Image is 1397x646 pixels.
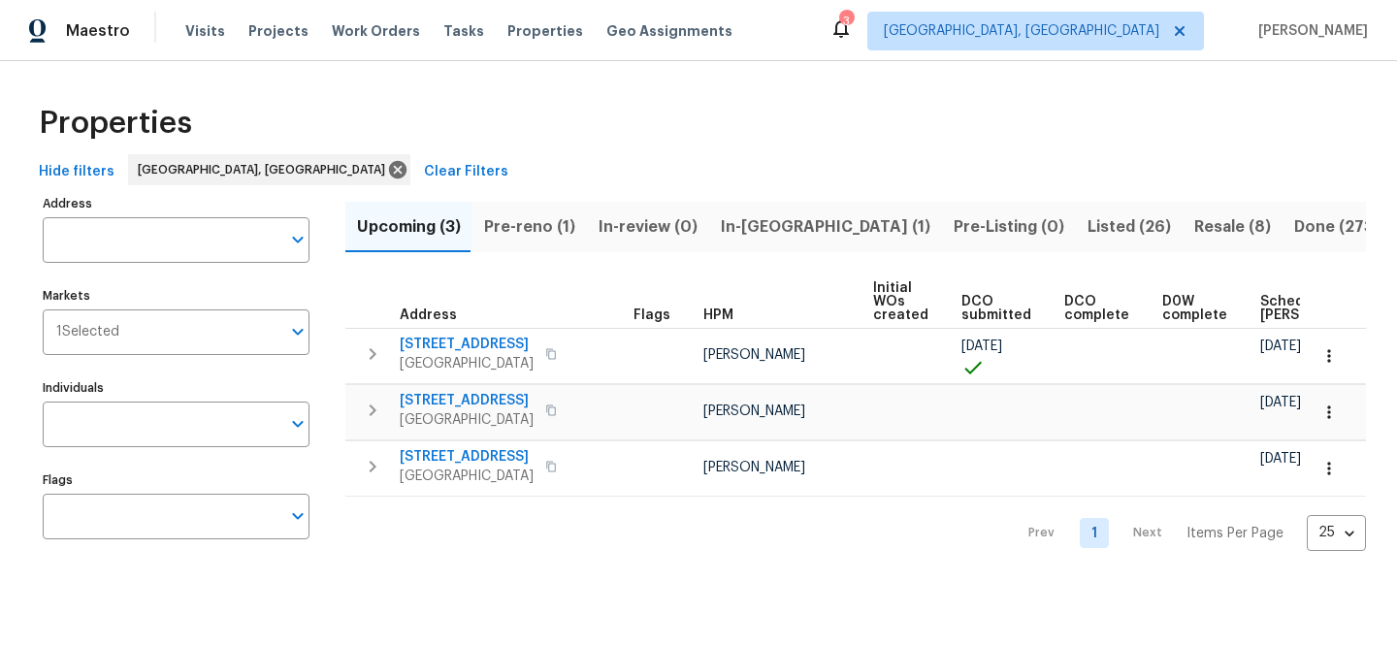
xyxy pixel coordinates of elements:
[1186,524,1283,543] p: Items Per Page
[961,339,1002,353] span: [DATE]
[443,24,484,38] span: Tasks
[185,21,225,41] span: Visits
[400,447,534,467] span: [STREET_ADDRESS]
[1080,518,1109,548] a: Goto page 1
[1260,339,1301,353] span: [DATE]
[43,290,309,302] label: Markets
[400,335,534,354] span: [STREET_ADDRESS]
[634,308,670,322] span: Flags
[1088,213,1171,241] span: Listed (26)
[416,154,516,190] button: Clear Filters
[400,308,457,322] span: Address
[138,160,393,179] span: [GEOGRAPHIC_DATA], [GEOGRAPHIC_DATA]
[400,354,534,373] span: [GEOGRAPHIC_DATA]
[507,21,583,41] span: Properties
[400,410,534,430] span: [GEOGRAPHIC_DATA]
[703,348,805,362] span: [PERSON_NAME]
[484,213,575,241] span: Pre-reno (1)
[703,461,805,474] span: [PERSON_NAME]
[400,467,534,486] span: [GEOGRAPHIC_DATA]
[703,308,733,322] span: HPM
[66,21,130,41] span: Maestro
[284,502,311,530] button: Open
[39,160,114,184] span: Hide filters
[1251,21,1368,41] span: [PERSON_NAME]
[1294,213,1380,241] span: Done (273)
[839,12,853,31] div: 3
[1307,507,1366,558] div: 25
[1162,295,1227,322] span: D0W complete
[357,213,461,241] span: Upcoming (3)
[703,404,805,418] span: [PERSON_NAME]
[954,213,1064,241] span: Pre-Listing (0)
[43,198,309,210] label: Address
[1260,452,1301,466] span: [DATE]
[1260,295,1370,322] span: Scheduled [PERSON_NAME]
[1194,213,1271,241] span: Resale (8)
[284,410,311,437] button: Open
[873,281,928,322] span: Initial WOs created
[43,382,309,394] label: Individuals
[884,21,1159,41] span: [GEOGRAPHIC_DATA], [GEOGRAPHIC_DATA]
[332,21,420,41] span: Work Orders
[56,324,119,340] span: 1 Selected
[1260,396,1301,409] span: [DATE]
[248,21,309,41] span: Projects
[1010,508,1366,559] nav: Pagination Navigation
[39,113,192,133] span: Properties
[961,295,1031,322] span: DCO submitted
[284,318,311,345] button: Open
[284,226,311,253] button: Open
[424,160,508,184] span: Clear Filters
[606,21,732,41] span: Geo Assignments
[1064,295,1129,322] span: DCO complete
[128,154,410,185] div: [GEOGRAPHIC_DATA], [GEOGRAPHIC_DATA]
[599,213,698,241] span: In-review (0)
[400,391,534,410] span: [STREET_ADDRESS]
[31,154,122,190] button: Hide filters
[721,213,930,241] span: In-[GEOGRAPHIC_DATA] (1)
[43,474,309,486] label: Flags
